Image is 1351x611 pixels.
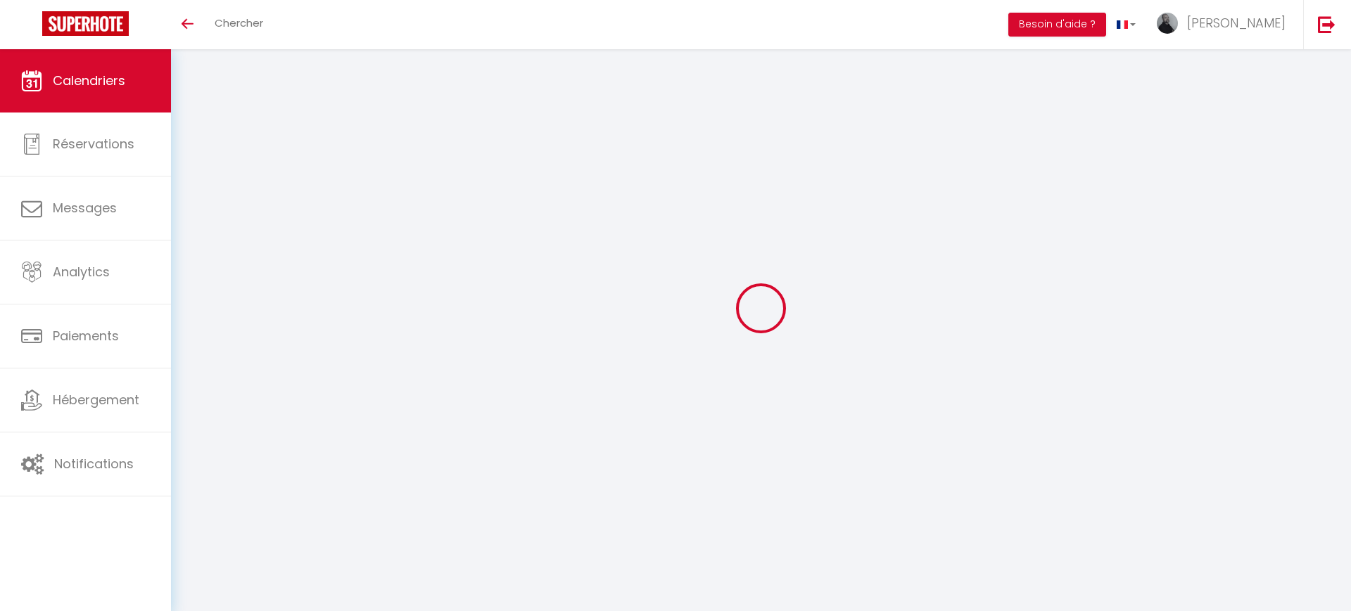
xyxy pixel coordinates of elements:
span: Paiements [53,327,119,345]
span: Notifications [54,455,134,472]
img: logout [1318,15,1336,33]
span: Analytics [53,263,110,281]
span: Réservations [53,135,134,153]
span: Chercher [215,15,263,30]
img: ... [1157,13,1178,34]
span: [PERSON_NAME] [1187,14,1286,32]
span: Calendriers [53,72,125,89]
span: Messages [53,199,117,217]
button: Besoin d'aide ? [1008,13,1106,37]
img: Super Booking [42,11,129,36]
span: Hébergement [53,391,139,409]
